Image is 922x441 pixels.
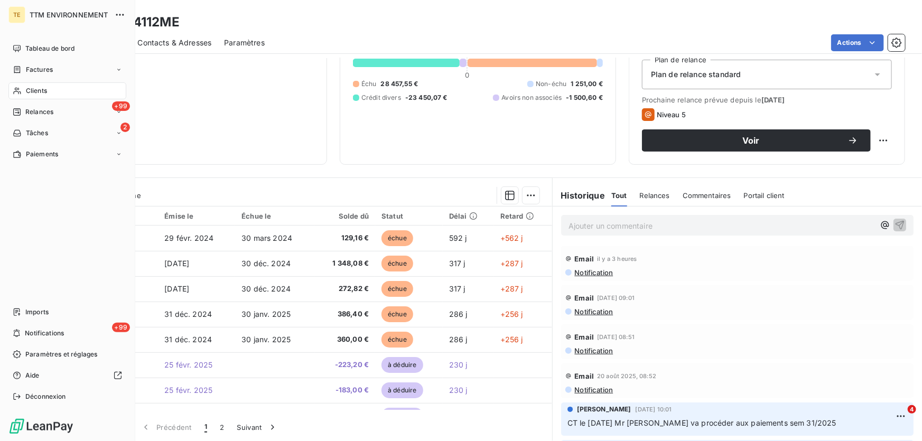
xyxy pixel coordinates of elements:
[651,69,741,80] span: Plan de relance standard
[26,149,58,159] span: Paiements
[405,93,448,102] span: -23 450,07 €
[636,406,672,412] span: [DATE] 10:01
[574,307,613,316] span: Notification
[204,422,207,433] span: 1
[575,333,594,341] span: Email
[25,329,64,338] span: Notifications
[164,335,212,344] span: 31 déc. 2024
[25,371,40,380] span: Aide
[25,44,74,53] span: Tableau de bord
[381,281,413,297] span: échue
[112,101,130,111] span: +99
[571,79,603,89] span: 1 251,00 €
[164,212,229,220] div: Émise le
[683,191,731,200] span: Commentaires
[241,284,291,293] span: 30 déc. 2024
[321,309,369,320] span: 386,40 €
[321,334,369,345] span: 360,00 €
[381,212,436,220] div: Statut
[231,416,284,438] button: Suivant
[164,233,213,242] span: 29 févr. 2024
[574,386,613,394] span: Notification
[30,11,108,19] span: TTM ENVIRONNEMENT
[574,268,613,277] span: Notification
[657,110,686,119] span: Niveau 5
[597,295,635,301] span: [DATE] 09:01
[449,335,468,344] span: 286 j
[908,405,916,414] span: 4
[137,37,211,48] span: Contacts & Adresses
[566,93,603,102] span: -1 500,60 €
[553,189,606,202] h6: Historique
[241,335,291,344] span: 30 janv. 2025
[567,418,836,427] span: CT le [DATE] Mr [PERSON_NAME] va procéder aux paiements sem 31/2025
[597,334,635,340] span: [DATE] 08:51
[381,408,423,424] span: à déduire
[26,86,47,96] span: Clients
[25,350,97,359] span: Paramètres et réglages
[198,416,213,438] button: 1
[500,309,523,318] span: +256 j
[449,386,468,395] span: 230 j
[381,230,413,246] span: échue
[241,233,292,242] span: 30 mars 2024
[449,259,465,268] span: 317 j
[642,129,871,152] button: Voir
[164,309,212,318] span: 31 déc. 2024
[25,107,53,117] span: Relances
[112,323,130,332] span: +99
[381,332,413,348] span: échue
[8,6,25,23] div: TE
[500,212,546,220] div: Retard
[164,284,189,293] span: [DATE]
[500,284,523,293] span: +287 j
[597,373,656,379] span: 20 août 2025, 08:52
[93,13,180,32] h3: 2ME - 4112ME
[134,416,198,438] button: Précédent
[224,37,265,48] span: Paramètres
[642,96,892,104] span: Prochaine relance prévue depuis le
[744,191,785,200] span: Portail client
[321,258,369,269] span: 1 348,08 €
[577,405,631,414] span: [PERSON_NAME]
[886,405,911,430] iframe: Intercom live chat
[655,136,848,145] span: Voir
[449,212,488,220] div: Délai
[164,360,212,369] span: 25 févr. 2025
[536,79,566,89] span: Non-échu
[381,256,413,271] span: échue
[831,34,884,51] button: Actions
[501,93,562,102] span: Avoirs non associés
[120,123,130,132] span: 2
[361,93,401,102] span: Crédit divers
[597,256,637,262] span: il y a 3 heures
[575,372,594,380] span: Email
[611,191,627,200] span: Tout
[381,357,423,373] span: à déduire
[8,418,74,435] img: Logo LeanPay
[26,128,48,138] span: Tâches
[500,233,523,242] span: +562 j
[164,259,189,268] span: [DATE]
[321,212,369,220] div: Solde dû
[449,233,467,242] span: 592 j
[321,360,369,370] span: -223,20 €
[761,96,785,104] span: [DATE]
[241,259,291,268] span: 30 déc. 2024
[575,255,594,263] span: Email
[640,191,670,200] span: Relances
[25,307,49,317] span: Imports
[500,335,523,344] span: +256 j
[164,386,212,395] span: 25 févr. 2025
[449,309,468,318] span: 286 j
[361,79,377,89] span: Échu
[381,382,423,398] span: à déduire
[213,416,230,438] button: 2
[8,367,126,384] a: Aide
[321,233,369,243] span: 129,16 €
[381,306,413,322] span: échue
[241,212,308,220] div: Échue le
[241,309,291,318] span: 30 janv. 2025
[465,71,469,79] span: 0
[25,392,66,401] span: Déconnexion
